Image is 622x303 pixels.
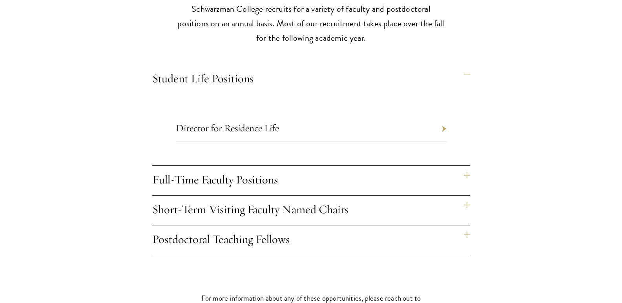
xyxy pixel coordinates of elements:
h4: Postdoctoral Teaching Fellows [152,225,470,255]
h4: Short-Term Visiting Faculty Named Chairs [152,196,470,225]
h4: Student Life Positions [152,65,470,94]
a: Director for Residence Life [176,122,279,134]
p: Schwarzman College recruits for a variety of faculty and postdoctoral positions on an annual basi... [176,2,447,45]
h4: Full-Time Faculty Positions [152,166,470,195]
